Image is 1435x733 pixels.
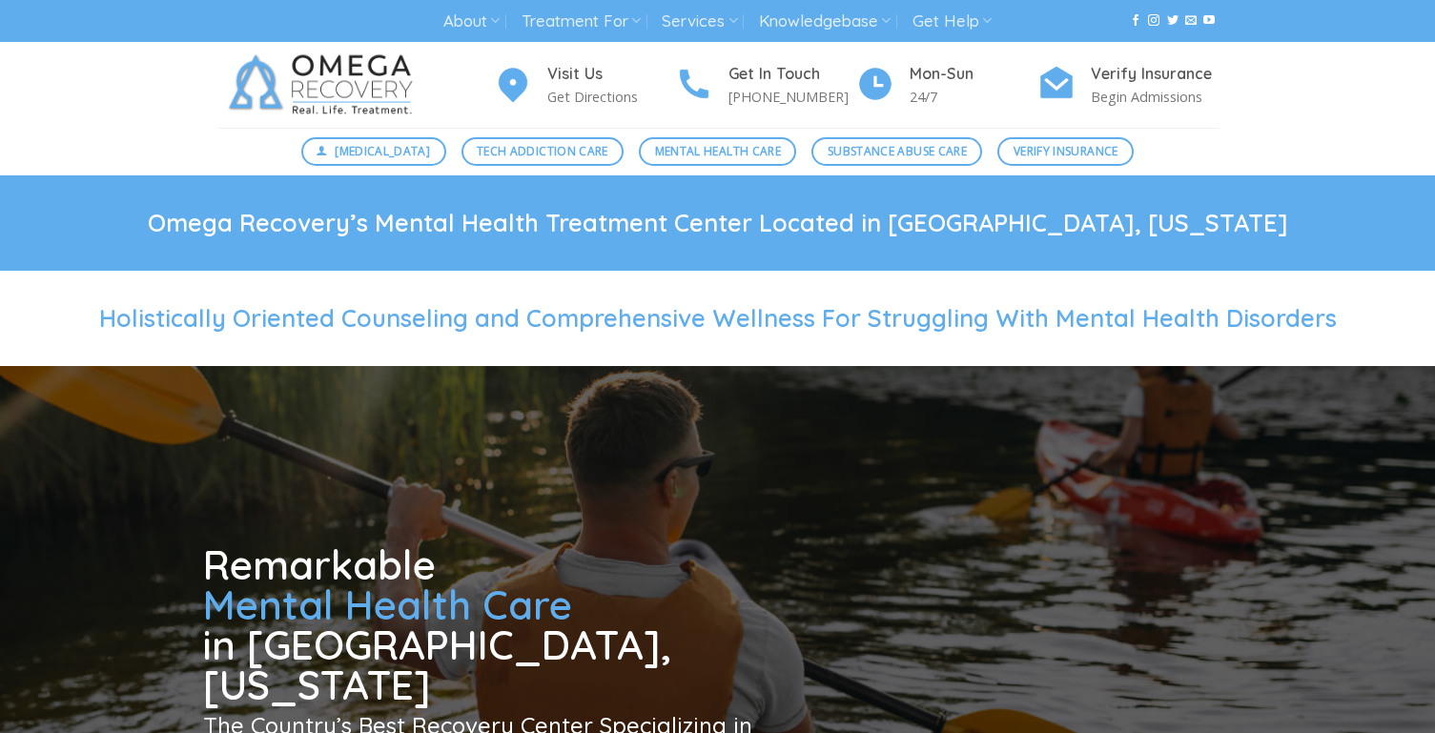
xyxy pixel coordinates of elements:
[811,137,982,166] a: Substance Abuse Care
[461,137,625,166] a: Tech Addiction Care
[1091,86,1219,108] p: Begin Admissions
[335,142,430,160] span: [MEDICAL_DATA]
[1014,142,1118,160] span: Verify Insurance
[1167,14,1179,28] a: Follow on Twitter
[522,4,641,39] a: Treatment For
[443,4,500,39] a: About
[477,142,608,160] span: Tech Addiction Care
[203,545,769,705] h1: Remarkable in [GEOGRAPHIC_DATA], [US_STATE]
[547,62,675,87] h4: Visit Us
[655,142,781,160] span: Mental Health Care
[547,86,675,108] p: Get Directions
[759,4,891,39] a: Knowledgebase
[912,4,992,39] a: Get Help
[675,62,856,109] a: Get In Touch [PHONE_NUMBER]
[910,86,1037,108] p: 24/7
[301,137,446,166] a: [MEDICAL_DATA]
[728,62,856,87] h4: Get In Touch
[1185,14,1197,28] a: Send us an email
[1091,62,1219,87] h4: Verify Insurance
[639,137,796,166] a: Mental Health Care
[997,137,1134,166] a: Verify Insurance
[1130,14,1141,28] a: Follow on Facebook
[494,62,675,109] a: Visit Us Get Directions
[728,86,856,108] p: [PHONE_NUMBER]
[910,62,1037,87] h4: Mon-Sun
[662,4,737,39] a: Services
[1037,62,1219,109] a: Verify Insurance Begin Admissions
[203,580,572,630] span: Mental Health Care
[1148,14,1159,28] a: Follow on Instagram
[99,303,1337,333] span: Holistically Oriented Counseling and Comprehensive Wellness For Struggling With Mental Health Dis...
[828,142,967,160] span: Substance Abuse Care
[1203,14,1215,28] a: Follow on YouTube
[217,42,432,128] img: Omega Recovery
